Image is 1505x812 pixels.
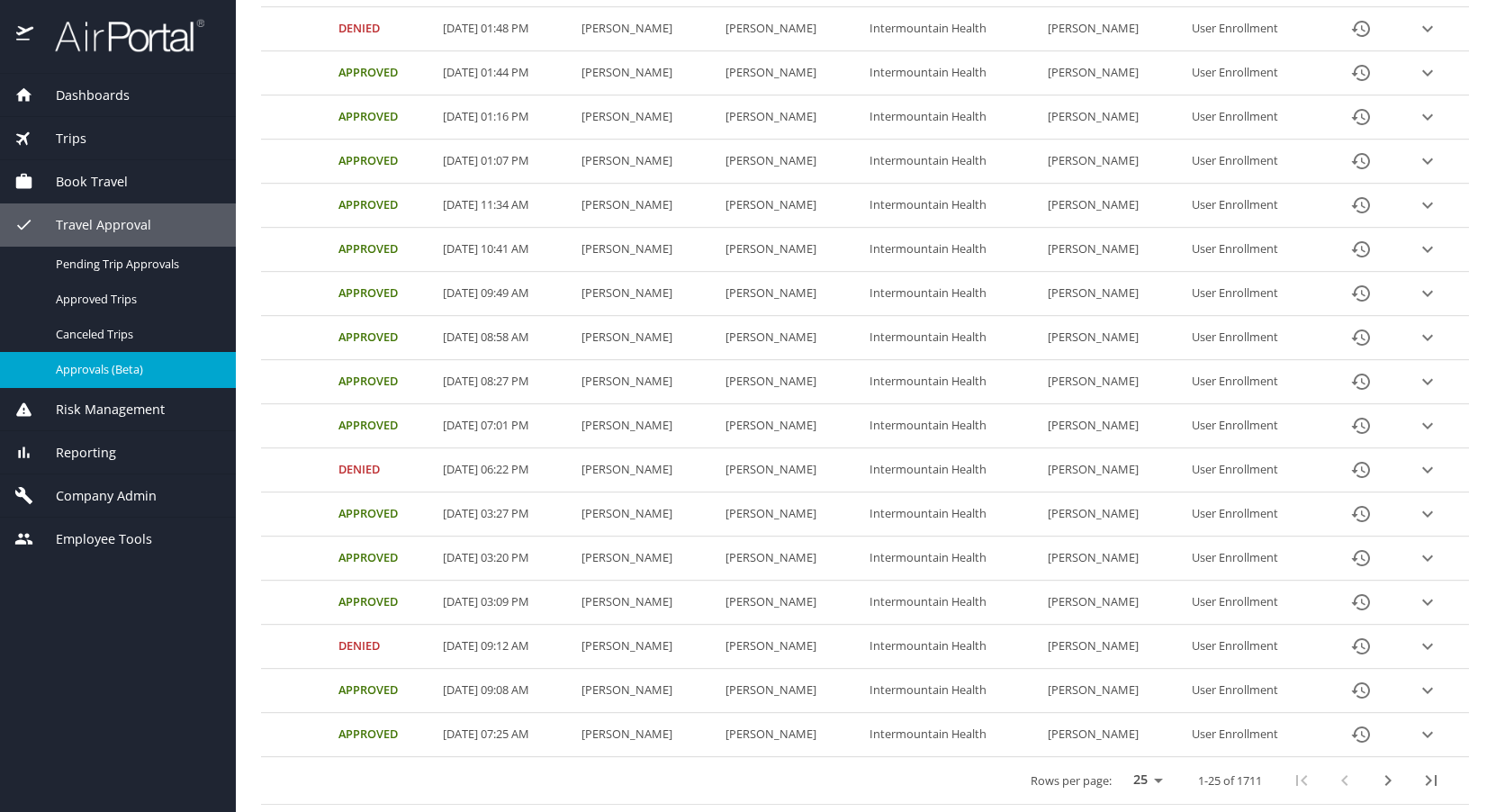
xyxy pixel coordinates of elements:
[862,581,1041,625] td: Intermountain Health
[862,537,1041,581] td: Intermountain Health
[331,316,435,360] td: Approved
[1185,228,1323,272] td: User Enrollment
[33,529,152,549] span: Employee Tools
[718,140,862,184] td: [PERSON_NAME]
[1041,7,1185,51] td: [PERSON_NAME]
[1339,537,1383,580] button: History
[1119,767,1169,794] select: rows per page
[862,272,1041,316] td: Intermountain Health
[718,51,862,95] td: [PERSON_NAME]
[718,95,862,140] td: [PERSON_NAME]
[1414,192,1441,219] button: expand row
[331,404,435,448] td: Approved
[862,140,1041,184] td: Intermountain Health
[718,404,862,448] td: [PERSON_NAME]
[1041,581,1185,625] td: [PERSON_NAME]
[331,184,435,228] td: Approved
[33,486,157,506] span: Company Admin
[436,184,574,228] td: [DATE] 11:34 AM
[436,7,574,51] td: [DATE] 01:48 PM
[331,228,435,272] td: Approved
[574,360,718,404] td: [PERSON_NAME]
[436,404,574,448] td: [DATE] 07:01 PM
[574,51,718,95] td: [PERSON_NAME]
[1339,360,1383,403] button: History
[1198,775,1262,787] p: 1-25 of 1711
[33,172,128,192] span: Book Travel
[1339,492,1383,536] button: History
[1185,140,1323,184] td: User Enrollment
[1339,95,1383,139] button: History
[436,360,574,404] td: [DATE] 08:27 PM
[1185,625,1323,669] td: User Enrollment
[1414,15,1441,42] button: expand row
[1185,360,1323,404] td: User Enrollment
[1339,581,1383,624] button: History
[1041,184,1185,228] td: [PERSON_NAME]
[1414,104,1441,131] button: expand row
[33,86,130,105] span: Dashboards
[436,316,574,360] td: [DATE] 08:58 AM
[718,228,862,272] td: [PERSON_NAME]
[862,360,1041,404] td: Intermountain Health
[1041,95,1185,140] td: [PERSON_NAME]
[1410,759,1453,802] button: last page
[331,537,435,581] td: Approved
[1041,51,1185,95] td: [PERSON_NAME]
[331,669,435,713] td: Approved
[1339,316,1383,359] button: History
[1339,404,1383,447] button: History
[1339,7,1383,50] button: History
[574,713,718,757] td: [PERSON_NAME]
[718,492,862,537] td: [PERSON_NAME]
[1339,228,1383,271] button: History
[331,95,435,140] td: Approved
[1414,236,1441,263] button: expand row
[331,272,435,316] td: Approved
[1339,448,1383,492] button: History
[1366,759,1410,802] button: next page
[1414,589,1441,616] button: expand row
[1041,537,1185,581] td: [PERSON_NAME]
[56,256,214,273] span: Pending Trip Approvals
[1339,272,1383,315] button: History
[331,492,435,537] td: Approved
[1414,412,1441,439] button: expand row
[1414,280,1441,307] button: expand row
[1414,633,1441,660] button: expand row
[1414,368,1441,395] button: expand row
[718,184,862,228] td: [PERSON_NAME]
[574,448,718,492] td: [PERSON_NAME]
[331,625,435,669] td: Denied
[718,625,862,669] td: [PERSON_NAME]
[1339,140,1383,183] button: History
[574,581,718,625] td: [PERSON_NAME]
[862,228,1041,272] td: Intermountain Health
[574,140,718,184] td: [PERSON_NAME]
[1041,625,1185,669] td: [PERSON_NAME]
[436,537,574,581] td: [DATE] 03:20 PM
[436,625,574,669] td: [DATE] 09:12 AM
[862,95,1041,140] td: Intermountain Health
[718,316,862,360] td: [PERSON_NAME]
[1041,140,1185,184] td: [PERSON_NAME]
[718,360,862,404] td: [PERSON_NAME]
[436,713,574,757] td: [DATE] 07:25 AM
[1041,448,1185,492] td: [PERSON_NAME]
[1185,492,1323,537] td: User Enrollment
[574,625,718,669] td: [PERSON_NAME]
[331,51,435,95] td: Approved
[1414,545,1441,572] button: expand row
[574,537,718,581] td: [PERSON_NAME]
[1031,775,1112,787] p: Rows per page:
[436,140,574,184] td: [DATE] 01:07 PM
[574,184,718,228] td: [PERSON_NAME]
[331,581,435,625] td: Approved
[1339,713,1383,756] button: History
[1414,324,1441,351] button: expand row
[574,404,718,448] td: [PERSON_NAME]
[574,228,718,272] td: [PERSON_NAME]
[436,492,574,537] td: [DATE] 03:27 PM
[1185,316,1323,360] td: User Enrollment
[1041,492,1185,537] td: [PERSON_NAME]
